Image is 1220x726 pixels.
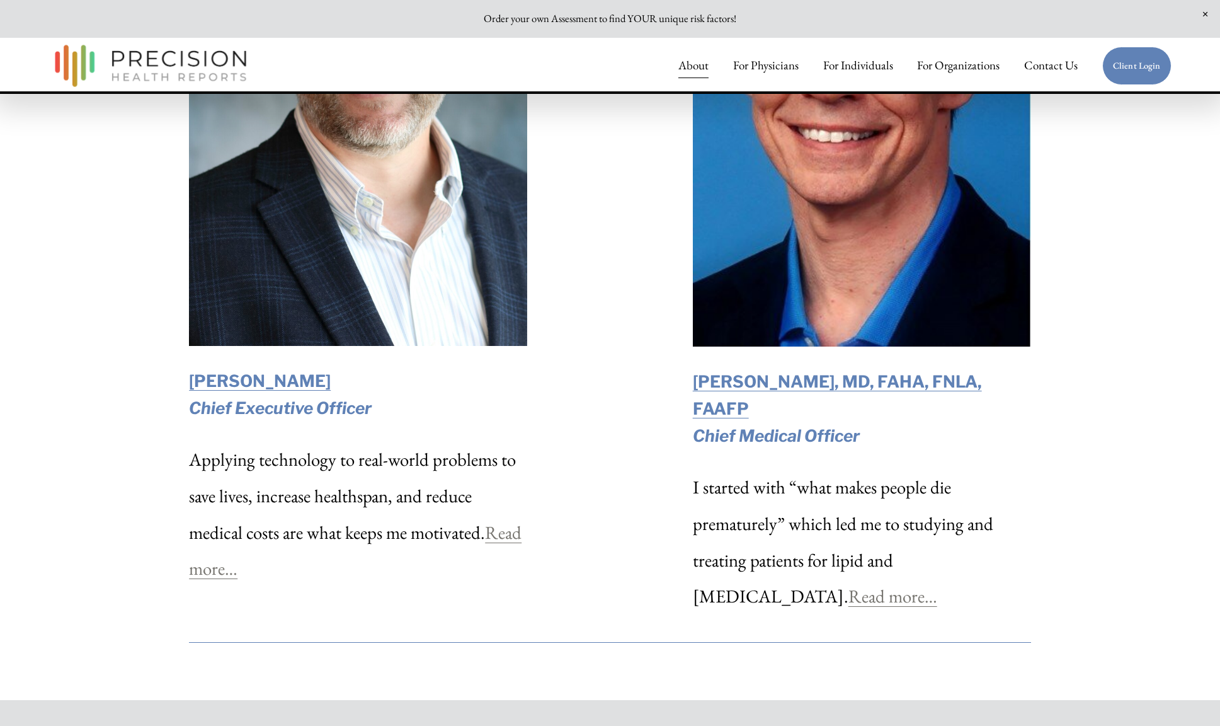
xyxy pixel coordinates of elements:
a: [PERSON_NAME], MD, FAHA, FNLA, FAAFP [693,372,982,418]
a: Client Login [1102,47,1172,86]
p: I started with “what makes people die prematurely” which led me to studying and treating patients... [693,470,1031,614]
a: [PERSON_NAME] [189,371,331,391]
span: For Organizations [917,54,1000,78]
a: About [678,53,709,79]
em: Chief Medical Officer [693,426,860,446]
a: Read more… [848,584,937,608]
a: For Physicians [733,53,799,79]
em: Chief Executive Officer [189,398,372,418]
a: folder dropdown [917,53,1000,79]
img: Precision Health Reports [48,39,253,93]
iframe: Chat Widget [1157,665,1220,726]
a: Contact Us [1024,53,1078,79]
a: For Individuals [823,53,893,79]
p: Applying technology to real-world problems to save lives, increase healthspan, and reduce medical... [189,442,527,587]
